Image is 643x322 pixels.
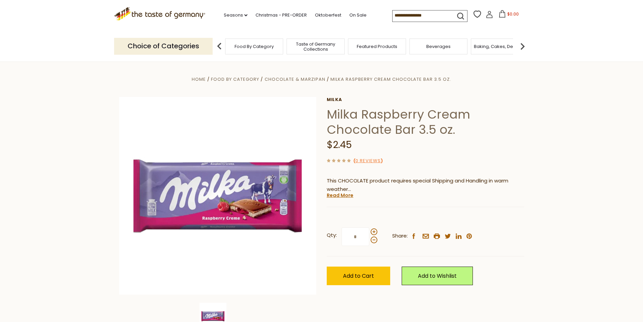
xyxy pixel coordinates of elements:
[211,76,259,82] a: Food By Category
[327,231,337,240] strong: Qty:
[235,44,274,49] a: Food By Category
[349,11,367,19] a: On Sale
[402,267,473,285] a: Add to Wishlist
[392,232,408,240] span: Share:
[474,44,526,49] a: Baking, Cakes, Desserts
[213,40,226,53] img: previous arrow
[357,44,397,49] a: Featured Products
[494,10,523,20] button: $0.00
[327,267,390,285] button: Add to Cart
[355,157,381,165] a: 0 Reviews
[114,38,213,54] p: Choice of Categories
[330,76,451,82] a: Milka Raspberry Cream Chocolate Bar 3.5 oz.
[192,76,206,82] a: Home
[353,157,383,164] span: ( )
[327,177,524,194] p: This CHOCOLATE product requires special Shipping and Handling in warm weather
[516,40,529,53] img: next arrow
[327,97,524,102] a: Milka
[342,227,369,246] input: Qty:
[327,107,524,137] h1: Milka Raspberry Cream Chocolate Bar 3.5 oz.
[343,272,374,280] span: Add to Cart
[327,192,353,199] a: Read More
[426,44,451,49] a: Beverages
[265,76,325,82] a: Chocolate & Marzipan
[327,138,352,151] span: $2.45
[224,11,247,19] a: Seasons
[507,11,519,17] span: $0.00
[256,11,307,19] a: Christmas - PRE-ORDER
[315,11,341,19] a: Oktoberfest
[119,97,317,295] img: Milka Raspberry Creme
[289,42,343,52] a: Taste of Germany Collections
